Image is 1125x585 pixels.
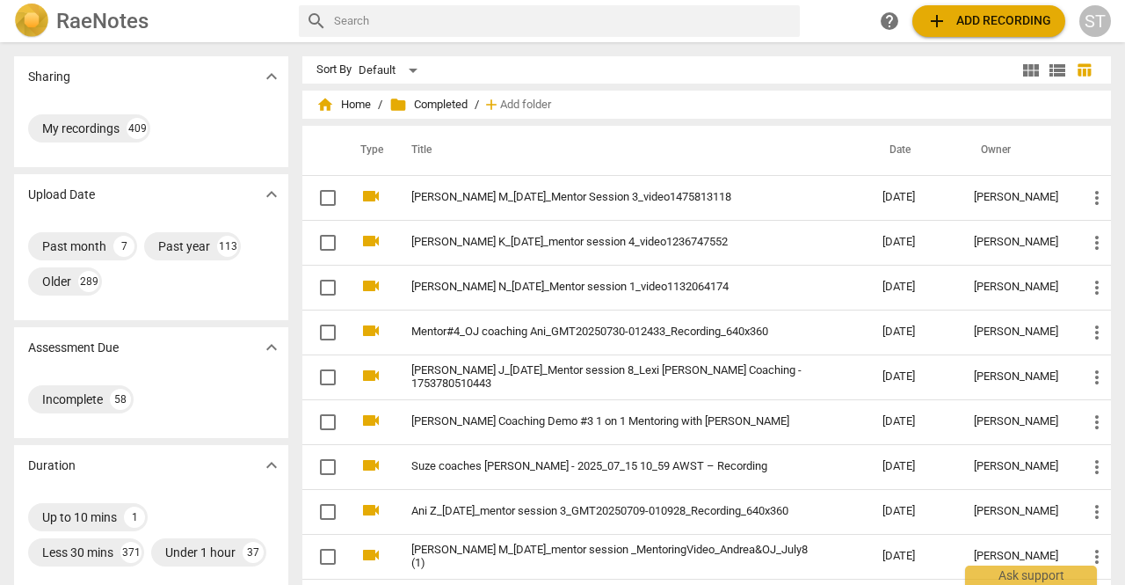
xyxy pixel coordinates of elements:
span: expand_more [261,66,282,87]
th: Owner [960,126,1072,175]
span: Home [316,96,371,113]
p: Assessment Due [28,339,119,357]
a: [PERSON_NAME] N_[DATE]_Mentor session 1_video1132064174 [411,281,819,294]
span: Add folder [500,99,551,112]
td: [DATE] [868,310,960,355]
span: add [926,11,947,32]
button: List view [1044,57,1071,84]
div: Less 30 mins [42,544,113,561]
div: [PERSON_NAME] [974,550,1058,563]
span: expand_more [261,455,282,476]
span: / [378,99,382,112]
span: videocam [360,545,381,566]
span: more_vert [1086,322,1107,343]
div: 1 [124,507,145,528]
div: Incomplete [42,391,103,408]
p: Upload Date [28,186,95,204]
span: videocam [360,186,381,207]
div: 371 [120,542,142,563]
div: 58 [110,389,131,410]
span: Add recording [926,11,1051,32]
div: 7 [113,236,134,257]
div: My recordings [42,120,120,137]
a: Ani Z_[DATE]_mentor session 3_GMT20250709-010928_Recording_640x360 [411,505,819,518]
th: Title [390,126,868,175]
td: [DATE] [868,489,960,534]
td: [DATE] [868,175,960,220]
span: folder [389,96,407,113]
span: more_vert [1086,232,1107,253]
span: videocam [360,455,381,476]
div: [PERSON_NAME] [974,460,1058,473]
button: Table view [1071,57,1097,84]
button: ST [1079,5,1111,37]
div: Past year [158,238,210,255]
span: table_chart [1076,62,1092,78]
a: [PERSON_NAME] J_[DATE]_Mentor session 8_Lexi [PERSON_NAME] Coaching - 1753780510443 [411,364,819,391]
div: [PERSON_NAME] [974,505,1058,518]
span: more_vert [1086,187,1107,208]
h2: RaeNotes [56,9,149,33]
td: [DATE] [868,444,960,489]
span: Completed [389,96,468,113]
a: [PERSON_NAME] M_[DATE]_Mentor Session 3_video1475813118 [411,191,819,204]
div: [PERSON_NAME] [974,415,1058,428]
div: Under 1 hour [165,544,236,561]
button: Show more [258,334,285,361]
a: [PERSON_NAME] Coaching Demo #3 1 on 1 Mentoring with [PERSON_NAME] [411,415,819,428]
span: expand_more [261,337,282,358]
span: videocam [360,410,381,431]
div: [PERSON_NAME] [974,370,1058,384]
div: [PERSON_NAME] [974,191,1058,204]
div: Past month [42,238,106,255]
span: videocam [360,500,381,521]
div: 409 [127,118,148,139]
span: view_list [1047,60,1068,81]
button: Show more [258,63,285,90]
div: Up to 10 mins [42,508,117,526]
a: Mentor#4_OJ coaching Ani_GMT20250730-012433_Recording_640x360 [411,325,819,339]
div: 113 [217,236,238,257]
div: 37 [243,542,264,563]
p: Duration [28,457,76,475]
div: Default [359,56,424,84]
div: Ask support [965,566,1097,585]
span: videocam [360,275,381,296]
button: Upload [912,5,1065,37]
a: Suze coaches [PERSON_NAME] - 2025_07_15 10_59 AWST – Recording [411,460,819,473]
span: more_vert [1086,457,1107,478]
td: [DATE] [868,265,960,310]
span: help [879,11,900,32]
span: more_vert [1086,501,1107,523]
button: Show more [258,181,285,208]
a: [PERSON_NAME] K_[DATE]_mentor session 4_video1236747552 [411,236,819,249]
span: add [483,96,500,113]
td: [DATE] [868,399,960,444]
span: videocam [360,230,381,252]
div: Older [42,273,71,290]
div: [PERSON_NAME] [974,236,1058,249]
th: Date [868,126,960,175]
a: LogoRaeNotes [14,4,285,39]
span: home [316,96,334,113]
span: view_module [1020,60,1042,81]
p: Sharing [28,68,70,86]
span: expand_more [261,184,282,205]
button: Tile view [1018,57,1044,84]
div: 289 [78,271,99,292]
td: [DATE] [868,220,960,265]
a: Help [874,5,905,37]
span: videocam [360,365,381,386]
input: Search [334,7,793,35]
span: more_vert [1086,367,1107,388]
div: [PERSON_NAME] [974,281,1058,294]
th: Type [346,126,390,175]
span: more_vert [1086,412,1107,433]
span: search [306,11,327,32]
span: more_vert [1086,546,1107,567]
a: [PERSON_NAME] M_[DATE]_mentor session _MentoringVideo_Andrea&OJ_July8 (1) [411,544,819,570]
div: [PERSON_NAME] [974,325,1058,339]
button: Show more [258,452,285,479]
span: / [475,99,479,112]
